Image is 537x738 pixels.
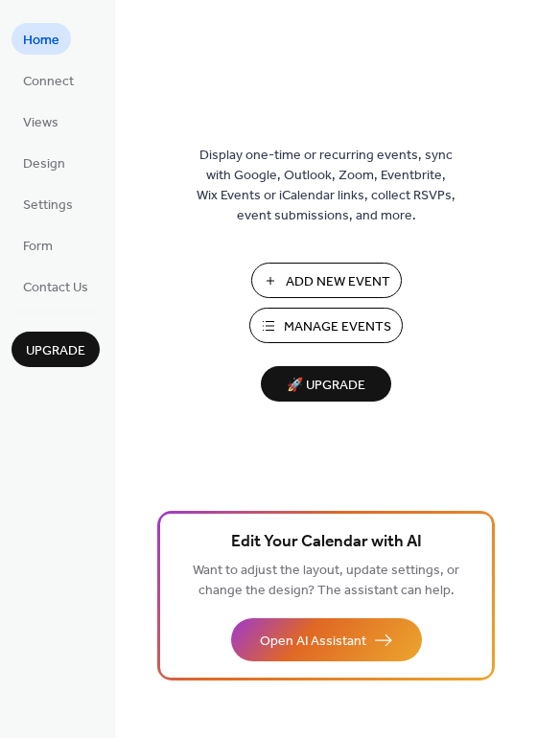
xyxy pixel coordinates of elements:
[12,229,64,261] a: Form
[23,278,88,298] span: Contact Us
[23,31,59,51] span: Home
[12,188,84,219] a: Settings
[251,263,402,298] button: Add New Event
[23,237,53,257] span: Form
[284,317,391,337] span: Manage Events
[12,23,71,55] a: Home
[23,113,58,133] span: Views
[197,146,455,226] span: Display one-time or recurring events, sync with Google, Outlook, Zoom, Eventbrite, Wix Events or ...
[249,308,403,343] button: Manage Events
[26,341,85,361] span: Upgrade
[231,618,422,661] button: Open AI Assistant
[23,196,73,216] span: Settings
[261,366,391,402] button: 🚀 Upgrade
[23,154,65,174] span: Design
[12,147,77,178] a: Design
[12,270,100,302] a: Contact Us
[193,558,459,604] span: Want to adjust the layout, update settings, or change the design? The assistant can help.
[286,272,390,292] span: Add New Event
[23,72,74,92] span: Connect
[231,529,422,556] span: Edit Your Calendar with AI
[12,64,85,96] a: Connect
[12,105,70,137] a: Views
[272,373,380,399] span: 🚀 Upgrade
[12,332,100,367] button: Upgrade
[260,632,366,652] span: Open AI Assistant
